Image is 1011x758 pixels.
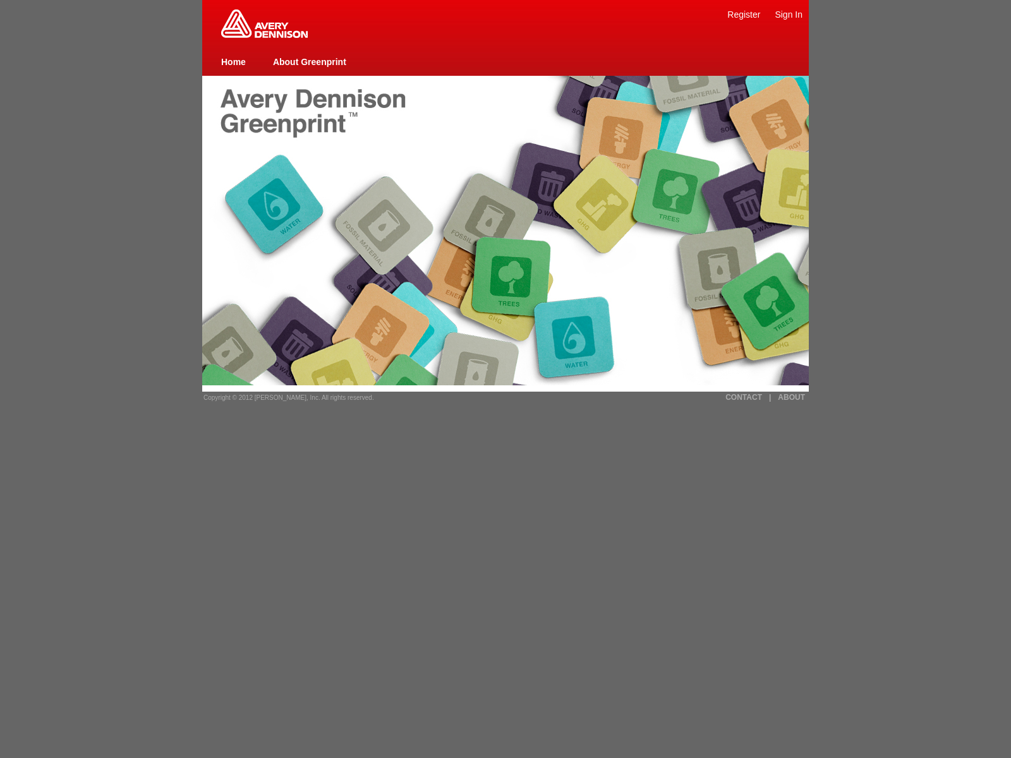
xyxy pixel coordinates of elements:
a: Greenprint [221,32,308,39]
a: CONTACT [725,393,762,402]
a: About Greenprint [273,57,346,67]
span: Copyright © 2012 [PERSON_NAME], Inc. All rights reserved. [203,394,374,401]
a: | [769,393,771,402]
a: Home [221,57,246,67]
a: ABOUT [778,393,805,402]
a: Sign In [775,9,802,20]
a: Register [727,9,760,20]
img: Home [221,9,308,38]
